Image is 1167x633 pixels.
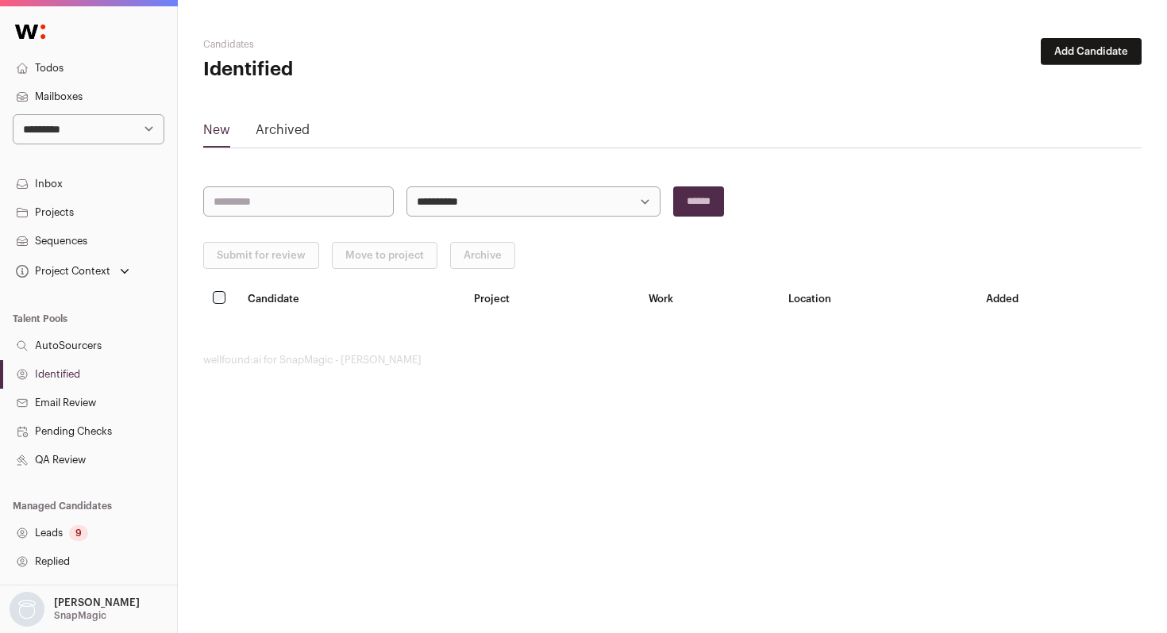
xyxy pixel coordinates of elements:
img: nopic.png [10,592,44,627]
th: Work [639,282,779,316]
footer: wellfound:ai for SnapMagic - [PERSON_NAME] [203,354,1142,366]
button: Open dropdown [13,260,133,282]
h2: Candidates [203,38,516,51]
a: New [203,121,230,146]
h1: Identified [203,57,516,82]
a: Archived [256,121,310,146]
p: SnapMagic [54,609,106,622]
p: [PERSON_NAME] [54,597,140,609]
div: 9 [69,525,88,541]
th: Candidate [238,282,464,316]
th: Location [779,282,976,316]
button: Add Candidate [1041,38,1142,65]
img: Wellfound [6,16,54,48]
th: Added [976,282,1142,316]
button: Open dropdown [6,592,143,627]
th: Project [464,282,640,316]
div: Project Context [13,265,110,278]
